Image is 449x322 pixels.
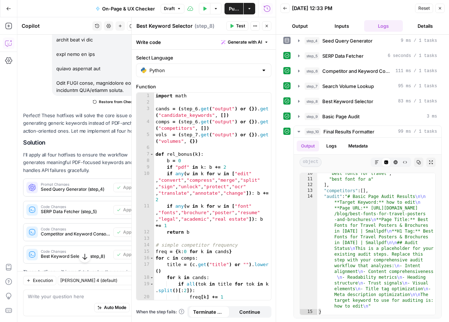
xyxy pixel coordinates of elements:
span: step_10 [305,128,321,135]
div: 20 [136,294,154,300]
button: Output [297,141,319,151]
span: 99 ms / 1 tasks [398,128,437,135]
button: Restore from Checkpoint [90,97,147,106]
button: Details [406,20,445,32]
button: Logs [364,20,403,32]
button: Publish [224,3,243,14]
span: step_5 [305,52,319,59]
div: 14 [136,242,154,248]
input: Claude Sonnet 4 (default) [60,277,130,284]
div: 15 [136,248,154,255]
button: Applied [113,250,142,259]
div: 10 [300,171,317,176]
div: 14 [300,194,317,309]
input: Python [149,67,258,74]
span: Applied [123,229,139,235]
span: Basic Page Audit [322,113,359,120]
div: 13 [136,235,154,242]
span: Prompt Changes [41,182,110,186]
span: Code Changes [41,250,110,253]
div: 5 [136,132,154,145]
span: ( step_8 ) [195,22,214,30]
span: Competitor and Keyword Consolidator [322,67,393,75]
div: 12 [300,182,317,188]
span: Best Keyword Selector [322,98,373,105]
button: Reset [415,4,433,13]
button: Continue [230,306,270,318]
span: Applied [123,184,139,191]
div: 18 [136,274,154,281]
div: 11 [136,203,154,229]
button: Output [280,20,319,32]
button: Execution [23,276,56,285]
span: Applied [123,251,139,258]
button: On-Page & UX Checker [91,3,159,14]
p: Perfect! These hotfixes will solve the core issue of generating generic keywords instead of PDF-a... [23,112,147,134]
a: When the step fails: [136,309,184,315]
span: Generate with AI [228,39,262,45]
button: Applied [113,183,142,192]
button: Auto Mode [94,303,130,312]
button: Draft [161,4,184,13]
span: step_8 [305,98,319,105]
span: 6 seconds / 1 tasks [388,53,437,59]
div: 19 [136,281,154,294]
span: 95 ms / 1 tasks [398,83,437,89]
span: Seed Query Generator (step_4) [41,186,110,193]
span: Reset [418,5,430,12]
span: Terminate Workflow [193,308,225,316]
span: 3 ms [427,113,437,120]
button: Applied [113,228,142,237]
span: Auto Mode [104,304,126,311]
div: Write code [132,35,276,49]
span: object [300,158,322,167]
div: 16 [136,255,154,261]
span: Toggle code folding, rows 19 through 20 [150,281,154,287]
button: 95 ms / 1 tasks [294,80,441,92]
span: Best Keyword Selector (step_8) [41,253,110,260]
span: Competitor and Keyword Consolidator (step_6) [41,231,110,237]
span: Final Results Formatter [323,128,374,135]
button: Generate with AI [218,38,271,47]
span: Search Volume Lookup [322,83,374,90]
button: Inputs [322,20,361,32]
button: 111 ms / 1 tasks [294,65,441,77]
div: 1 [136,93,154,99]
span: 111 ms / 1 tasks [396,68,437,74]
span: SERP Data Fetcher (step_5) [41,208,110,215]
div: 99 ms / 1 tasks [294,138,441,318]
div: 10 [136,171,154,203]
button: 99 ms / 1 tasks [294,126,441,137]
div: 7 [136,151,154,158]
div: 2 [136,99,154,106]
span: Toggle code folding, rows 7 through 12 [150,151,154,158]
div: 15 [300,309,317,315]
div: 8 [136,158,154,164]
div: 3 [136,106,154,119]
h2: Solution [23,139,147,146]
span: step_4 [305,37,319,44]
button: Logs [322,141,341,151]
span: Execution [33,277,53,284]
div: Copilot [22,22,90,30]
div: 13 [300,188,317,194]
span: Toggle code folding, rows 16 through 20 [150,255,154,261]
div: 11 [300,176,317,182]
button: 6 seconds / 1 tasks [294,50,441,62]
label: Select Language [136,54,271,61]
span: Continue [239,308,260,316]
span: step_6 [305,67,319,75]
button: 9 ms / 1 tasks [294,35,441,47]
span: 9 ms / 1 tasks [401,38,437,44]
span: Publish [229,5,239,12]
span: On-Page & UX Checker [102,5,155,12]
span: step_7 [305,83,319,90]
button: Metadata [344,141,372,151]
div: 9 [136,164,154,171]
p: These hotfixes will immediately solve the generic keyword issue. The key improvements are: [23,268,147,283]
button: 83 ms / 1 tasks [294,96,441,107]
span: Toggle code folding, rows 18 through 20 [150,274,154,281]
span: Code Changes [41,205,110,208]
span: 83 ms / 1 tasks [398,98,437,105]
